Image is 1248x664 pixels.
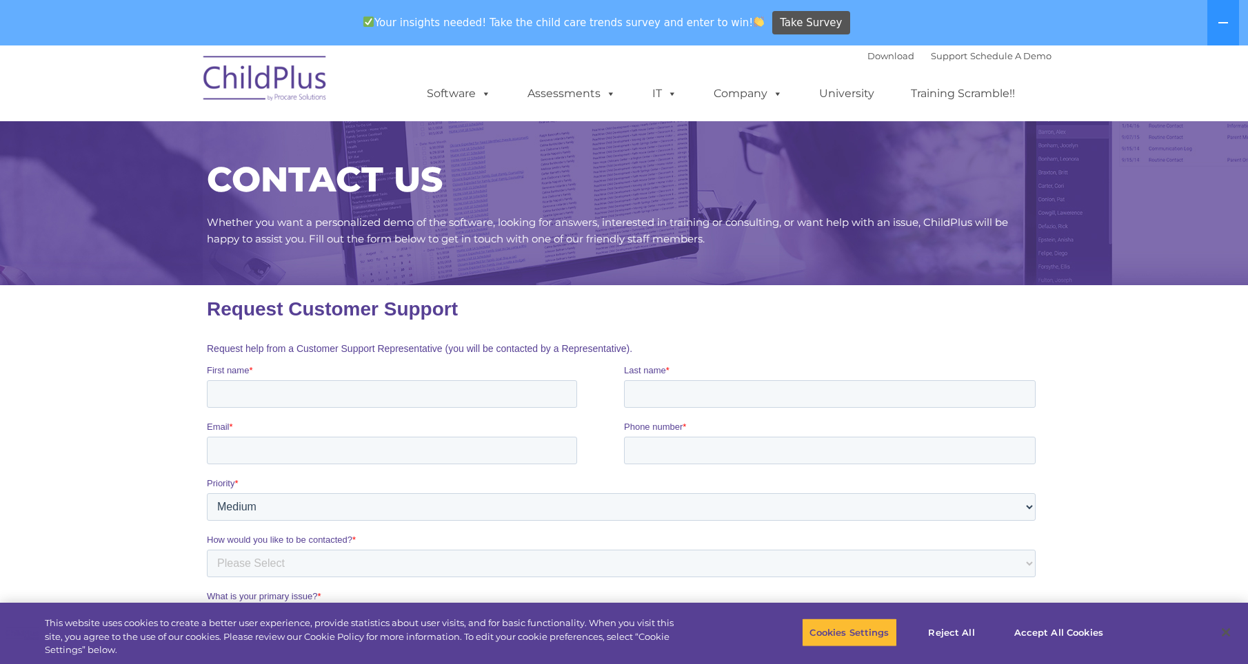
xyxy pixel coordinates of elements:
button: Cookies Settings [802,618,896,647]
button: Close [1211,617,1241,647]
a: Support [931,50,967,61]
button: Accept All Cookies [1007,618,1111,647]
a: Training Scramble!! [897,80,1029,107]
a: Download [867,50,914,61]
button: Reject All [909,618,995,647]
span: Take Survey [780,11,842,35]
a: Software [413,80,505,107]
span: CONTACT US [207,158,443,200]
a: Assessments [514,80,630,107]
a: Take Survey [772,11,850,35]
span: Whether you want a personalized demo of the software, looking for answers, interested in training... [207,216,1008,245]
a: Schedule A Demo [970,50,1051,61]
a: IT [638,80,691,107]
div: This website uses cookies to create a better user experience, provide statistics about user visit... [45,616,687,657]
font: | [867,50,1051,61]
a: Company [700,80,796,107]
img: ChildPlus by Procare Solutions [197,46,334,115]
a: University [805,80,888,107]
